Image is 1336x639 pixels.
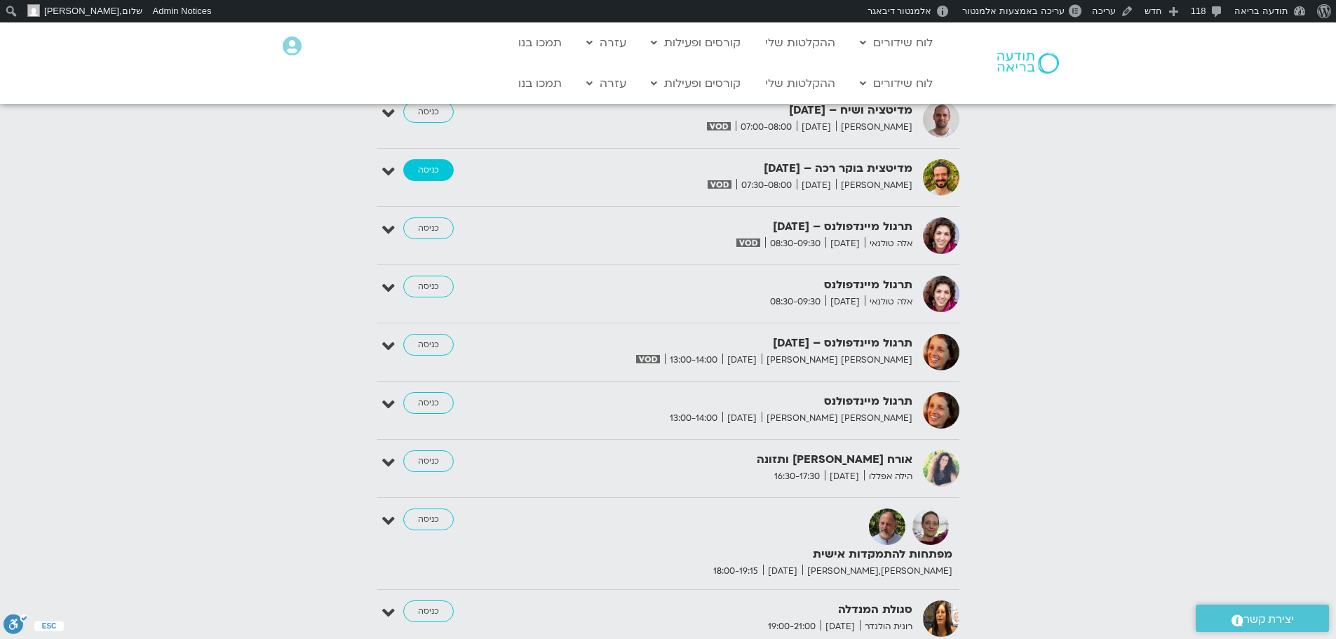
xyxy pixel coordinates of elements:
span: [DATE] [797,178,836,193]
strong: מפתחות להתמקדות אישית [609,545,952,564]
span: [PERSON_NAME] [PERSON_NAME] [762,353,912,368]
span: אלה טולנאי [865,236,912,251]
a: כניסה [403,276,454,298]
span: יצירת קשר [1243,610,1294,629]
a: קורסים ופעילות [644,29,748,56]
img: תודעה בריאה [997,53,1059,74]
a: כניסה [403,334,454,356]
img: vodicon [636,355,659,363]
span: [PERSON_NAME] [836,178,912,193]
a: לוח שידורים [853,70,940,97]
span: [PERSON_NAME] [836,120,912,135]
span: רונית הולנדר [860,619,912,634]
img: vodicon [708,180,731,189]
span: הילה אפללו [864,469,912,484]
span: 08:30-09:30 [765,236,825,251]
a: ההקלטות שלי [758,29,842,56]
span: [DATE] [825,469,864,484]
span: 18:00-19:15 [708,564,763,579]
span: 07:30-08:00 [736,178,797,193]
span: [DATE] [722,353,762,368]
a: תמכו בנו [511,29,569,56]
a: ההקלטות שלי [758,70,842,97]
span: 19:00-21:00 [763,619,821,634]
a: כניסה [403,509,454,531]
span: [DATE] [825,295,865,309]
img: vodicon [707,122,730,130]
span: אלה טולנאי [865,295,912,309]
span: [DATE] [763,564,802,579]
span: 13:00-14:00 [665,411,722,426]
span: [DATE] [821,619,860,634]
span: [DATE] [722,411,762,426]
strong: תרגול מיינדפולנס – [DATE] [569,217,912,236]
span: [DATE] [825,236,865,251]
a: כניסה [403,600,454,623]
strong: תרגול מיינדפולנס – [DATE] [569,334,912,353]
a: כניסה [403,450,454,473]
a: תמכו בנו [511,70,569,97]
span: 13:00-14:00 [665,353,722,368]
span: 16:30-17:30 [769,469,825,484]
a: קורסים ופעילות [644,70,748,97]
strong: תרגול מיינדפולנס [569,392,912,411]
span: [DATE] [797,120,836,135]
a: כניסה [403,392,454,415]
a: כניסה [403,101,454,123]
strong: סגולת המנדלה [569,600,912,619]
span: 07:00-08:00 [736,120,797,135]
strong: מדיטצית בוקר רכה – [DATE] [569,159,912,178]
span: [PERSON_NAME],[PERSON_NAME] [802,564,952,579]
a: עזרה [579,29,633,56]
strong: מדיטציה ושיח – [DATE] [569,101,912,120]
span: [PERSON_NAME] [PERSON_NAME] [762,411,912,426]
a: עזרה [579,70,633,97]
strong: תרגול מיינדפולנס [569,276,912,295]
a: כניסה [403,217,454,240]
a: יצירת קשר [1196,605,1329,632]
img: vodicon [736,238,760,247]
strong: אורח [PERSON_NAME] ותזונה [569,450,912,469]
a: לוח שידורים [853,29,940,56]
a: כניסה [403,159,454,182]
span: עריכה באמצעות אלמנטור [962,6,1064,16]
span: [PERSON_NAME] [44,6,119,16]
span: 08:30-09:30 [765,295,825,309]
